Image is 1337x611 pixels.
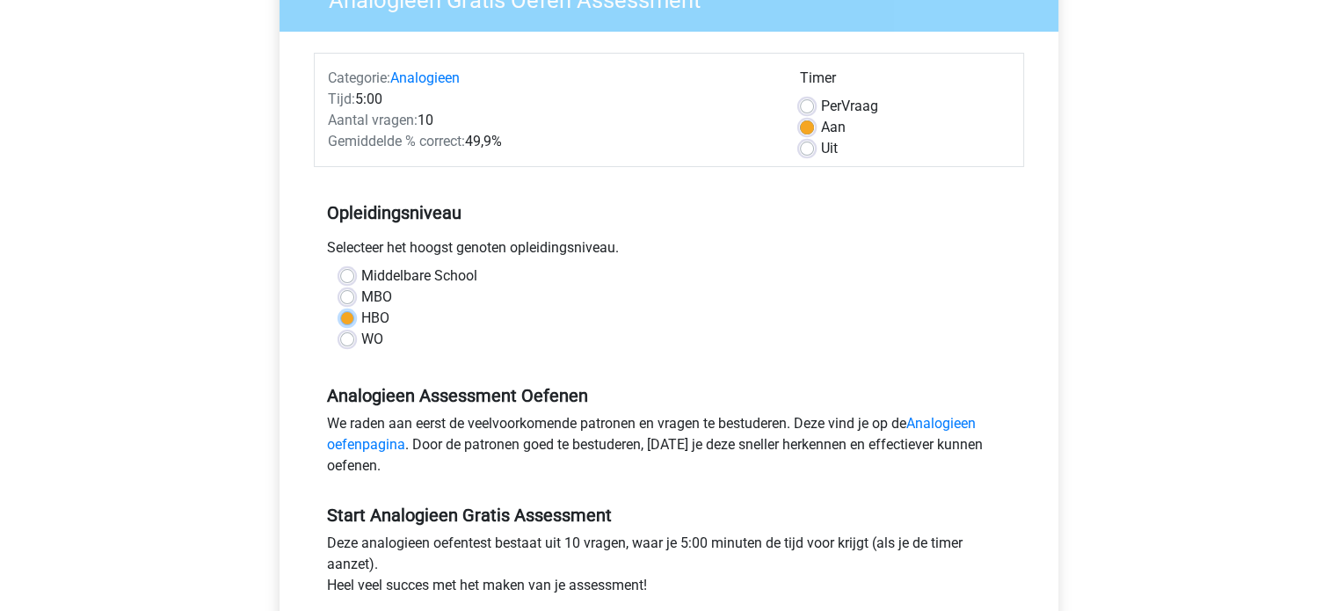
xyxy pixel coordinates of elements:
div: Selecteer het hoogst genoten opleidingsniveau. [314,237,1024,265]
label: HBO [361,308,389,329]
label: Middelbare School [361,265,477,287]
label: Vraag [821,96,878,117]
span: Aantal vragen: [328,112,418,128]
h5: Start Analogieen Gratis Assessment [327,505,1011,526]
label: WO [361,329,383,350]
div: 10 [315,110,787,131]
div: Timer [800,68,1010,96]
span: Categorie: [328,69,390,86]
label: MBO [361,287,392,308]
span: Gemiddelde % correct: [328,133,465,149]
h5: Analogieen Assessment Oefenen [327,385,1011,406]
span: Per [821,98,841,114]
div: 49,9% [315,131,787,152]
h5: Opleidingsniveau [327,195,1011,230]
span: Tijd: [328,91,355,107]
a: Analogieen [390,69,460,86]
div: Deze analogieen oefentest bestaat uit 10 vragen, waar je 5:00 minuten de tijd voor krijgt (als je... [314,533,1024,603]
label: Aan [821,117,846,138]
label: Uit [821,138,838,159]
div: We raden aan eerst de veelvoorkomende patronen en vragen te bestuderen. Deze vind je op de . Door... [314,413,1024,484]
div: 5:00 [315,89,787,110]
